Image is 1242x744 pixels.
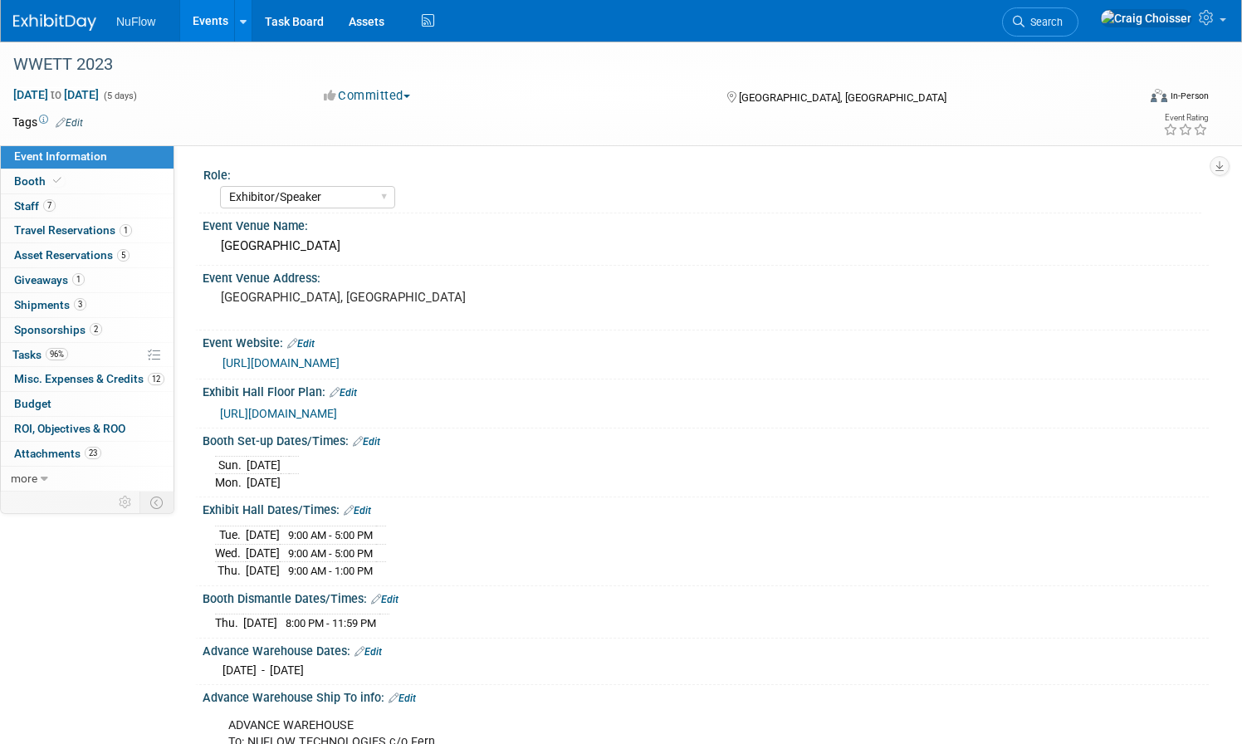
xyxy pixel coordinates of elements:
a: Edit [371,594,399,605]
div: Event Venue Address: [203,266,1209,286]
a: [URL][DOMAIN_NAME] [220,407,337,420]
span: to [48,88,64,101]
span: Giveaways [14,273,85,286]
td: Thu. [215,562,246,580]
td: Tue. [215,526,246,545]
div: Exhibit Hall Floor Plan: [203,379,1209,401]
span: 8:00 PM - 11:59 PM [286,617,376,629]
td: Thu. [215,614,243,632]
span: Travel Reservations [14,223,132,237]
div: Advance Warehouse Ship To info: [203,685,1209,707]
span: 9:00 AM - 5:00 PM [288,529,373,541]
a: Edit [56,117,83,129]
img: Format-Inperson.png [1151,89,1167,102]
span: 5 [117,249,130,262]
a: Edit [330,387,357,399]
a: Edit [355,646,382,658]
span: 9:00 AM - 5:00 PM [288,547,373,560]
span: 23 [85,447,101,459]
span: Attachments [14,447,101,460]
a: Asset Reservations5 [1,243,174,267]
td: [DATE] [246,544,280,562]
span: Search [1024,16,1063,28]
div: WWETT 2023 [7,50,1107,80]
a: [URL][DOMAIN_NAME] [222,356,340,370]
a: Edit [344,505,371,516]
span: Booth [14,174,65,188]
a: Booth [1,169,174,193]
div: Role: [203,163,1201,184]
span: (5 days) [102,91,137,101]
a: Staff7 [1,194,174,218]
button: Committed [318,87,417,105]
img: Craig Choisser [1100,9,1192,27]
span: [GEOGRAPHIC_DATA], [GEOGRAPHIC_DATA] [739,91,946,104]
a: Travel Reservations1 [1,218,174,242]
span: Budget [14,397,51,410]
div: Booth Dismantle Dates/Times: [203,586,1209,608]
i: Booth reservation complete [53,176,61,185]
a: ROI, Objectives & ROO [1,417,174,441]
span: NuFlow [116,15,155,28]
td: Toggle Event Tabs [140,492,174,513]
a: Event Information [1,144,174,169]
a: Edit [353,436,380,448]
span: Shipments [14,298,86,311]
div: Event Website: [203,330,1209,352]
div: Advance Warehouse Dates: [203,639,1209,660]
a: Sponsorships2 [1,318,174,342]
span: Asset Reservations [14,248,130,262]
pre: [GEOGRAPHIC_DATA], [GEOGRAPHIC_DATA] [221,290,604,305]
td: [DATE] [246,526,280,545]
span: Event Information [14,149,107,163]
span: 1 [120,224,132,237]
a: Edit [287,338,315,350]
td: Sun. [215,457,247,474]
td: Mon. [215,474,247,492]
span: Staff [14,199,56,213]
a: Tasks96% [1,343,174,367]
td: [DATE] [247,457,281,474]
a: more [1,467,174,491]
span: 1 [72,273,85,286]
a: Edit [389,693,416,704]
span: 96% [46,348,68,360]
div: Booth Set-up Dates/Times: [203,428,1209,450]
div: Event Format [1030,86,1209,111]
span: Sponsorships [14,323,102,336]
span: Tasks [12,348,68,361]
td: [DATE] [247,474,281,492]
a: Budget [1,392,174,416]
td: [DATE] [243,614,277,632]
a: Misc. Expenses & Credits12 [1,367,174,391]
a: Giveaways1 [1,268,174,292]
span: more [11,472,37,485]
td: [DATE] [246,562,280,580]
span: 12 [148,373,164,385]
span: 2 [90,323,102,335]
td: Wed. [215,544,246,562]
span: [DATE] [DATE] [12,87,100,102]
span: [DATE] - [DATE] [222,663,304,677]
a: Shipments3 [1,293,174,317]
div: Exhibit Hall Dates/Times: [203,497,1209,519]
span: 7 [43,199,56,212]
td: Personalize Event Tab Strip [111,492,140,513]
img: ExhibitDay [13,14,96,31]
div: [GEOGRAPHIC_DATA] [215,233,1196,259]
span: 3 [74,298,86,311]
a: Attachments23 [1,442,174,466]
div: Event Rating [1163,114,1208,122]
span: 9:00 AM - 1:00 PM [288,565,373,577]
div: Event Venue Name: [203,213,1209,234]
span: Misc. Expenses & Credits [14,372,164,385]
td: Tags [12,114,83,130]
span: ROI, Objectives & ROO [14,422,125,435]
a: Search [1002,7,1078,37]
div: In-Person [1170,90,1209,102]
